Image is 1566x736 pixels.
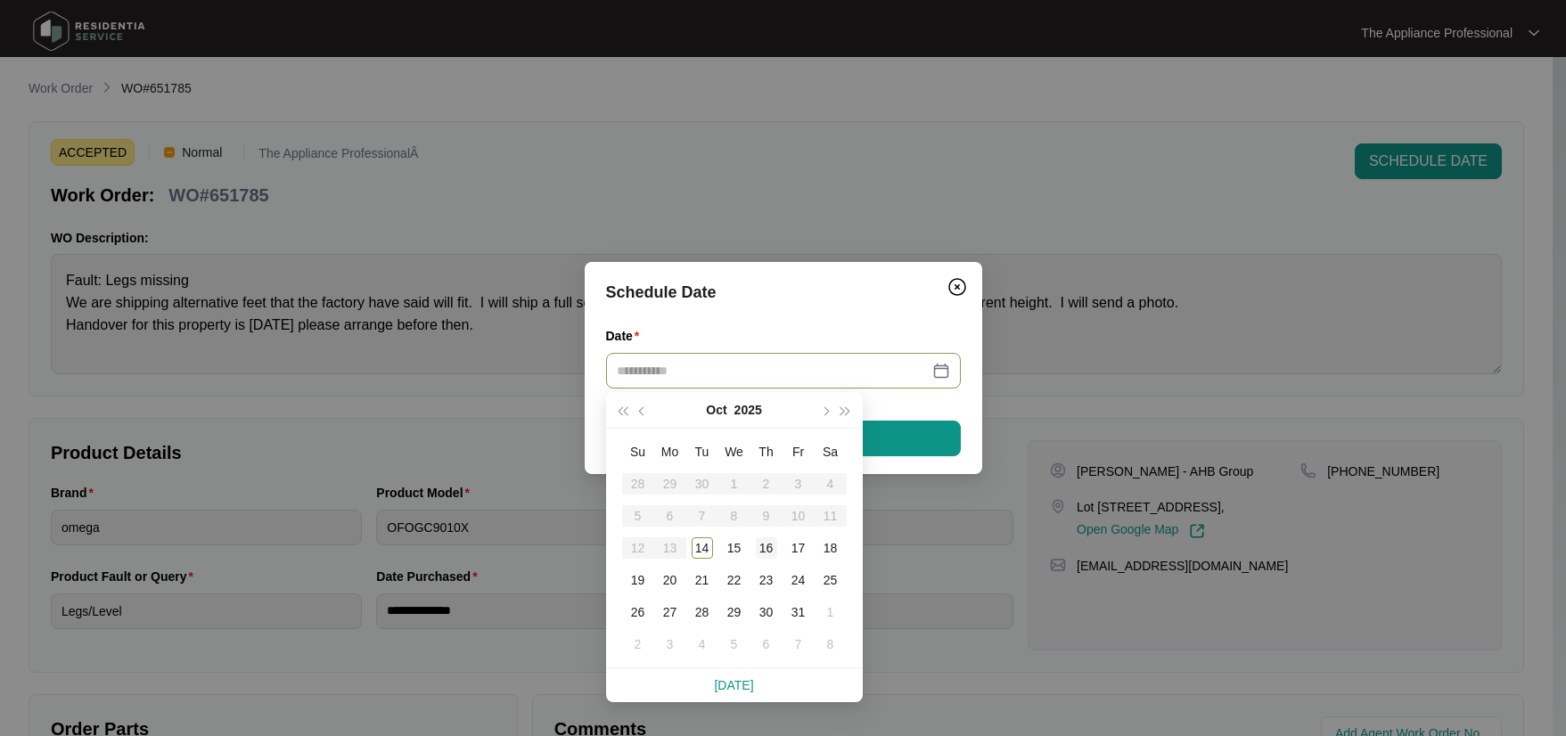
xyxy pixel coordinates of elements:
[654,436,686,468] th: Mo
[706,392,726,428] button: Oct
[783,628,815,660] td: 2025-11-07
[718,596,750,628] td: 2025-10-29
[788,634,809,655] div: 7
[756,601,777,623] div: 30
[750,628,783,660] td: 2025-11-06
[734,392,762,428] button: 2025
[686,596,718,628] td: 2025-10-28
[692,537,713,559] div: 14
[724,537,745,559] div: 15
[750,532,783,564] td: 2025-10-16
[718,436,750,468] th: We
[756,634,777,655] div: 6
[724,634,745,655] div: 5
[815,532,847,564] td: 2025-10-18
[750,596,783,628] td: 2025-10-30
[692,601,713,623] div: 28
[820,537,841,559] div: 18
[815,596,847,628] td: 2025-11-01
[943,273,972,301] button: Close
[686,436,718,468] th: Tu
[820,569,841,591] div: 25
[622,564,654,596] td: 2025-10-19
[617,361,929,380] input: Date
[606,327,647,345] label: Date
[788,569,809,591] div: 24
[783,436,815,468] th: Fr
[783,564,815,596] td: 2025-10-24
[718,564,750,596] td: 2025-10-22
[686,564,718,596] td: 2025-10-21
[788,537,809,559] div: 17
[660,601,681,623] div: 27
[756,569,777,591] div: 23
[627,601,649,623] div: 26
[724,601,745,623] div: 29
[654,596,686,628] td: 2025-10-27
[820,634,841,655] div: 8
[654,628,686,660] td: 2025-11-03
[660,634,681,655] div: 3
[947,276,968,298] img: closeCircle
[783,532,815,564] td: 2025-10-17
[756,537,777,559] div: 16
[750,564,783,596] td: 2025-10-23
[627,634,649,655] div: 2
[627,569,649,591] div: 19
[718,532,750,564] td: 2025-10-15
[820,601,841,623] div: 1
[686,532,718,564] td: 2025-10-14
[622,596,654,628] td: 2025-10-26
[692,569,713,591] div: 21
[788,601,809,623] div: 31
[815,564,847,596] td: 2025-10-25
[660,569,681,591] div: 20
[622,436,654,468] th: Su
[654,564,686,596] td: 2025-10-20
[783,596,815,628] td: 2025-10-31
[815,436,847,468] th: Sa
[606,280,961,305] div: Schedule Date
[714,678,753,692] a: [DATE]
[815,628,847,660] td: 2025-11-08
[686,628,718,660] td: 2025-11-04
[750,436,783,468] th: Th
[692,634,713,655] div: 4
[622,628,654,660] td: 2025-11-02
[718,628,750,660] td: 2025-11-05
[724,569,745,591] div: 22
